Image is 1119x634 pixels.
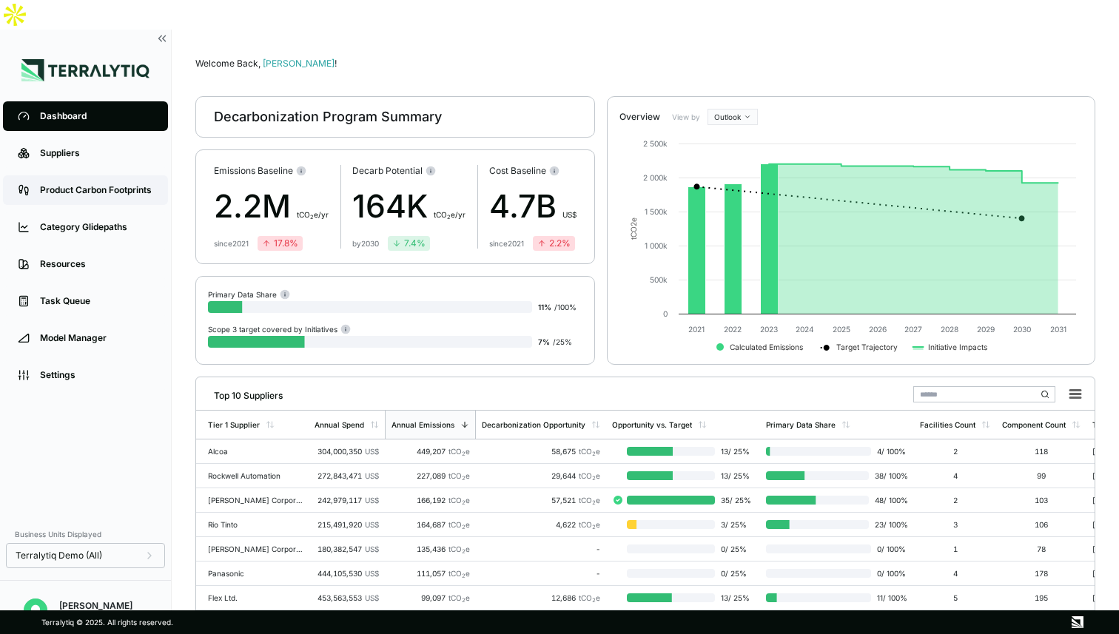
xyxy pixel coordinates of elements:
span: US$ [365,496,379,505]
img: Alex Pfeiffer [24,598,47,622]
text: 500k [650,275,668,284]
text: 2029 [977,325,995,334]
div: Emissions Baseline [214,165,329,177]
div: 118 [1002,447,1081,456]
span: 11 / 100 % [871,593,908,602]
text: 2022 [724,325,742,334]
div: 12,686 [482,593,600,602]
span: 13 / 25 % [715,471,754,480]
span: US$ [365,569,379,578]
span: tCO e [448,544,470,553]
div: Panasonic [208,569,303,578]
div: Settings [40,369,153,381]
div: Primary Data Share [208,289,290,300]
span: US$ [365,544,379,553]
div: Tier 1 Supplier [208,420,260,429]
div: Suppliers [40,147,153,159]
div: [PERSON_NAME] [59,600,132,612]
div: 4,622 [482,520,600,529]
text: 1 500k [645,207,668,216]
div: - [482,544,600,553]
span: tCO e [448,593,470,602]
div: 58,675 [482,447,600,456]
span: 38 / 100 % [869,471,908,480]
div: 164K [352,183,466,230]
span: Outlook [714,112,741,121]
img: Terralytiq logo [1072,616,1083,628]
div: Overview [619,111,660,123]
text: Calculated Emissions [730,343,803,351]
button: Outlook [708,109,758,125]
div: Top 10 Suppliers [202,384,283,402]
text: 2031 [1050,325,1066,334]
div: 7.4 % [392,237,426,249]
div: 103 [1002,496,1081,505]
div: 180,382,547 [315,544,379,553]
div: 304,000,350 [315,447,379,456]
div: 29,644 [482,471,600,480]
tspan: 2 [629,222,638,226]
span: tCO e [448,569,470,578]
span: [PERSON_NAME] [263,58,337,69]
sub: 2 [592,597,596,604]
div: Facilities Count [920,420,975,429]
div: 449,207 [391,447,470,456]
text: 2026 [869,325,887,334]
sub: 2 [592,524,596,530]
text: 1 000k [645,241,668,250]
text: 2028 [941,325,958,334]
span: US$ [365,520,379,529]
span: tCO e [448,520,470,529]
div: Scope 3 target covered by Initiatives [208,323,351,334]
span: US$ [365,593,379,602]
span: 23 / 100 % [869,520,908,529]
span: US$ [365,447,379,456]
div: Flex Ltd. [208,593,303,602]
div: Resources [40,258,153,270]
div: Welcome Back, [195,58,1095,70]
div: Opportunity vs. Target [612,420,692,429]
text: 2023 [760,325,778,334]
span: tCO e [448,471,470,480]
div: Alcoa [208,447,303,456]
sub: 2 [592,451,596,457]
div: 2 [920,496,990,505]
span: tCO e [579,520,600,529]
div: Component Count [1002,420,1066,429]
span: tCO e [579,496,600,505]
span: tCO e [579,593,600,602]
div: 195 [1002,593,1081,602]
span: / 25 % [553,337,572,346]
div: [PERSON_NAME] Corporation [208,496,303,505]
span: tCO e [448,447,470,456]
div: 4 [920,569,990,578]
div: 4.7B [489,183,577,230]
div: Primary Data Share [766,420,836,429]
text: Initiative Impacts [928,343,987,352]
div: 57,521 [482,496,600,505]
sub: 2 [462,451,466,457]
span: 7 % [538,337,550,346]
div: 2.2 % [537,237,571,249]
text: Target Trajectory [836,343,898,352]
span: 0 / 100 % [871,569,908,578]
div: Product Carbon Footprints [40,184,153,196]
sub: 2 [592,475,596,482]
span: 11 % [538,303,551,311]
div: 2 [920,447,990,456]
div: Decarbonization Program Summary [214,108,442,126]
sub: 2 [447,214,451,220]
text: 0 [663,309,668,318]
div: 1 [920,544,990,553]
div: by 2030 [352,239,379,248]
div: 111,057 [391,569,470,578]
div: 99 [1002,471,1081,480]
div: 444,105,530 [315,569,379,578]
span: Terralytiq Demo (All) [16,550,102,562]
span: tCO e [579,447,600,456]
div: Model Manager [40,332,153,344]
label: View by [672,112,702,121]
div: 453,563,553 [315,593,379,602]
span: 3 / 25 % [715,520,754,529]
div: Decarbonization Opportunity [482,420,585,429]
